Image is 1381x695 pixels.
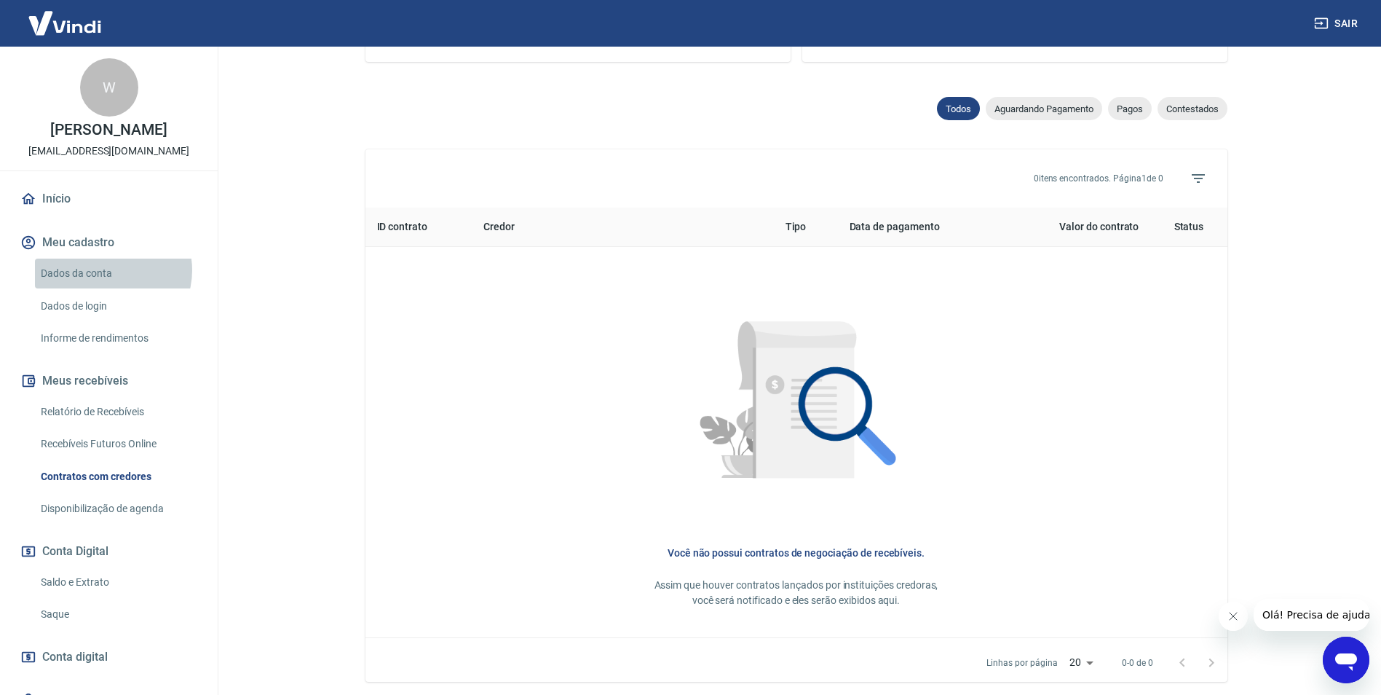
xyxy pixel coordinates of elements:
div: Aguardando Pagamento [986,97,1102,120]
span: Aguardando Pagamento [986,103,1102,114]
a: Início [17,183,200,215]
span: Assim que houver contratos lançados por instituições credoras, você será notificado e eles serão ... [654,579,938,606]
th: Data de pagamento [838,208,1002,247]
a: Disponibilização de agenda [35,494,200,524]
a: Saque [35,600,200,629]
p: 0-0 de 0 [1122,656,1153,670]
p: Linhas por página [986,656,1057,670]
a: Dados da conta [35,259,200,288]
a: Relatório de Recebíveis [35,397,200,427]
a: Contratos com credores [35,462,200,492]
iframe: Botão para abrir a janela de mensagens [1323,637,1369,683]
th: Valor do contrato [1002,208,1150,247]
img: Vindi [17,1,112,45]
div: W [80,58,138,117]
span: Conta digital [42,647,108,667]
span: Todos [937,103,980,114]
th: Credor [472,208,773,247]
div: Contestados [1158,97,1227,120]
a: Informe de rendimentos [35,323,200,353]
iframe: Mensagem da empresa [1254,599,1369,631]
h6: Você não possui contratos de negociação de recebíveis. [389,546,1204,560]
div: Pagos [1108,97,1152,120]
a: Recebíveis Futuros Online [35,429,200,459]
div: 20 [1064,652,1099,673]
a: Dados de login [35,291,200,321]
th: ID contrato [365,208,472,247]
span: Olá! Precisa de ajuda? [9,10,122,22]
a: Saldo e Extrato [35,568,200,597]
p: [EMAIL_ADDRESS][DOMAIN_NAME] [28,144,189,159]
button: Conta Digital [17,535,200,568]
th: Tipo [774,208,838,247]
p: [PERSON_NAME] [50,122,167,138]
a: Conta digital [17,641,200,673]
span: Filtros [1181,161,1216,196]
button: Meus recebíveis [17,365,200,397]
span: Contestados [1158,103,1227,114]
button: Sair [1311,10,1364,37]
div: Todos [937,97,980,120]
th: Status [1150,208,1227,247]
img: Nenhum item encontrado [662,270,931,540]
span: Pagos [1108,103,1152,114]
iframe: Fechar mensagem [1219,602,1248,631]
p: 0 itens encontrados. Página 1 de 0 [1034,172,1163,185]
button: Meu cadastro [17,227,200,259]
